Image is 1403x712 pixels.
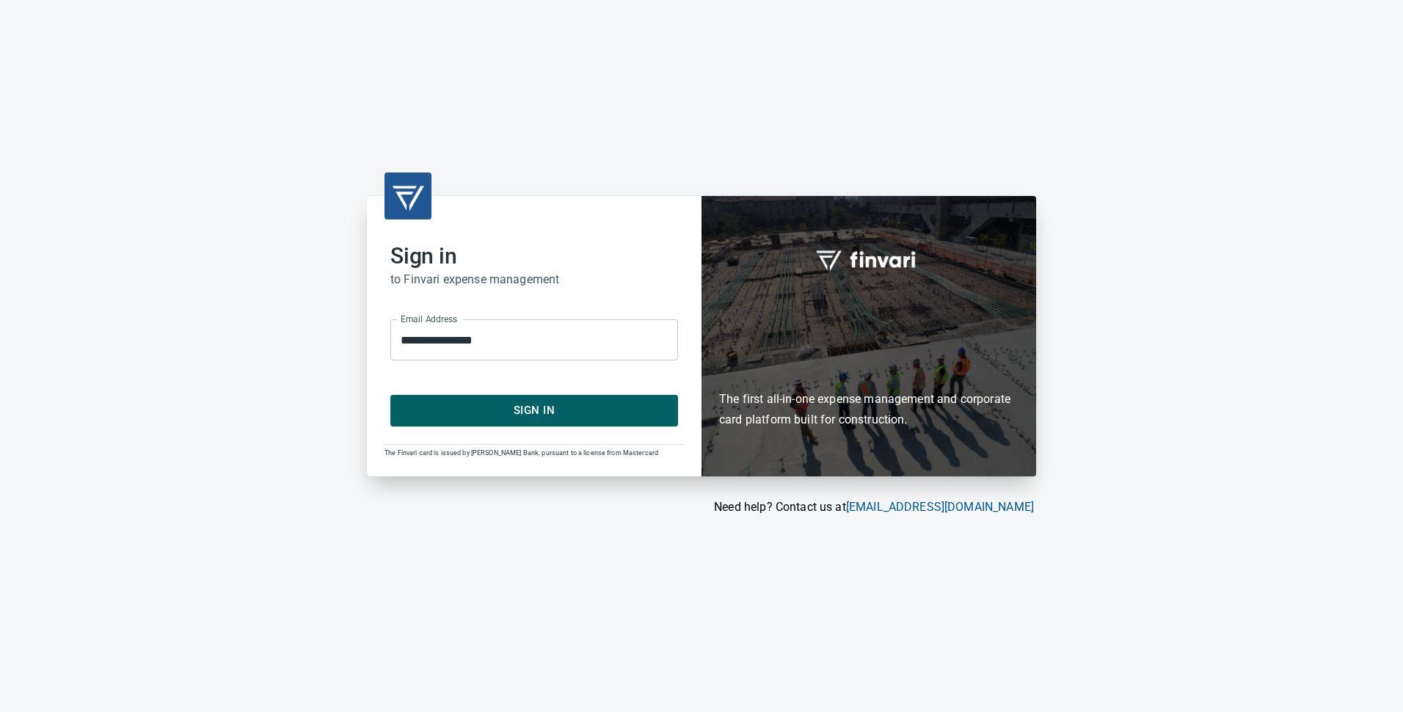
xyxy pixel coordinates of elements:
h6: to Finvari expense management [390,269,678,290]
span: The Finvari card is issued by [PERSON_NAME] Bank, pursuant to a license from Mastercard [385,449,658,457]
h2: Sign in [390,243,678,269]
span: Sign In [407,401,662,420]
a: [EMAIL_ADDRESS][DOMAIN_NAME] [846,500,1034,514]
p: Need help? Contact us at [367,498,1034,516]
h6: The first all-in-one expense management and corporate card platform built for construction. [719,304,1018,430]
img: fullword_logo_white.png [814,242,924,276]
button: Sign In [390,395,678,426]
img: transparent_logo.png [390,178,426,214]
div: Finvari [701,196,1036,476]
